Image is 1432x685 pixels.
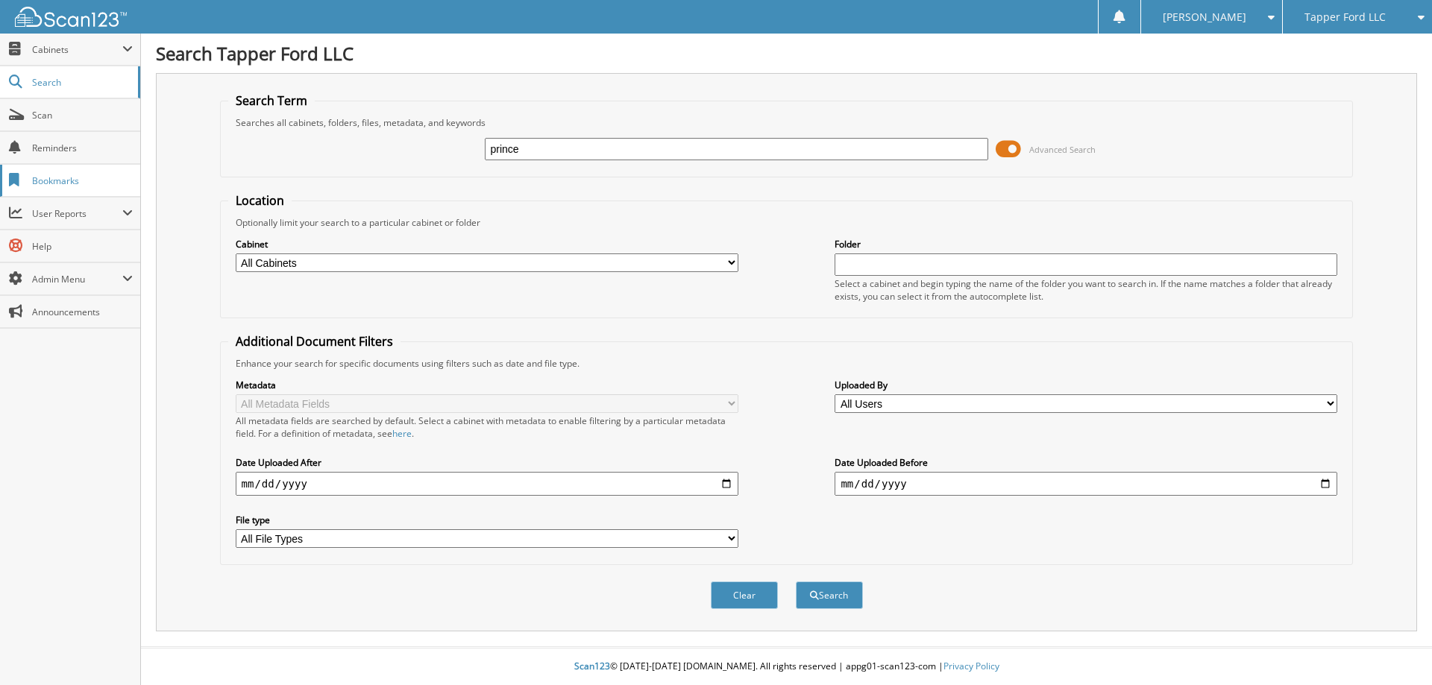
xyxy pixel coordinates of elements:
[32,273,122,285] span: Admin Menu
[1304,13,1386,22] span: Tapper Ford LLC
[835,456,1337,469] label: Date Uploaded Before
[1163,13,1246,22] span: [PERSON_NAME]
[32,109,133,121] span: Scan
[943,660,999,672] a: Privacy Policy
[711,581,778,609] button: Clear
[236,414,738,440] div: All metadata fields are searched by default. Select a cabinet with metadata to enable filtering b...
[228,333,401,350] legend: Additional Document Filters
[156,41,1417,66] h1: Search Tapper Ford LLC
[835,472,1337,496] input: end
[574,660,610,672] span: Scan123
[236,238,738,250] label: Cabinet
[835,277,1337,303] div: Select a cabinet and begin typing the name of the folder you want to search in. If the name match...
[236,456,738,469] label: Date Uploaded After
[32,207,122,220] span: User Reports
[228,92,315,109] legend: Search Term
[32,306,133,318] span: Announcements
[228,216,1345,229] div: Optionally limit your search to a particular cabinet or folder
[236,472,738,496] input: start
[796,581,863,609] button: Search
[228,192,292,209] legend: Location
[32,174,133,187] span: Bookmarks
[15,7,127,27] img: scan123-logo-white.svg
[32,240,133,253] span: Help
[32,43,122,56] span: Cabinets
[835,379,1337,391] label: Uploaded By
[1029,144,1096,155] span: Advanced Search
[32,76,131,89] span: Search
[835,238,1337,250] label: Folder
[392,427,412,440] a: here
[228,357,1345,370] div: Enhance your search for specific documents using filters such as date and file type.
[32,142,133,154] span: Reminders
[236,514,738,526] label: File type
[236,379,738,391] label: Metadata
[141,648,1432,685] div: © [DATE]-[DATE] [DOMAIN_NAME]. All rights reserved | appg01-scan123-com |
[228,116,1345,129] div: Searches all cabinets, folders, files, metadata, and keywords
